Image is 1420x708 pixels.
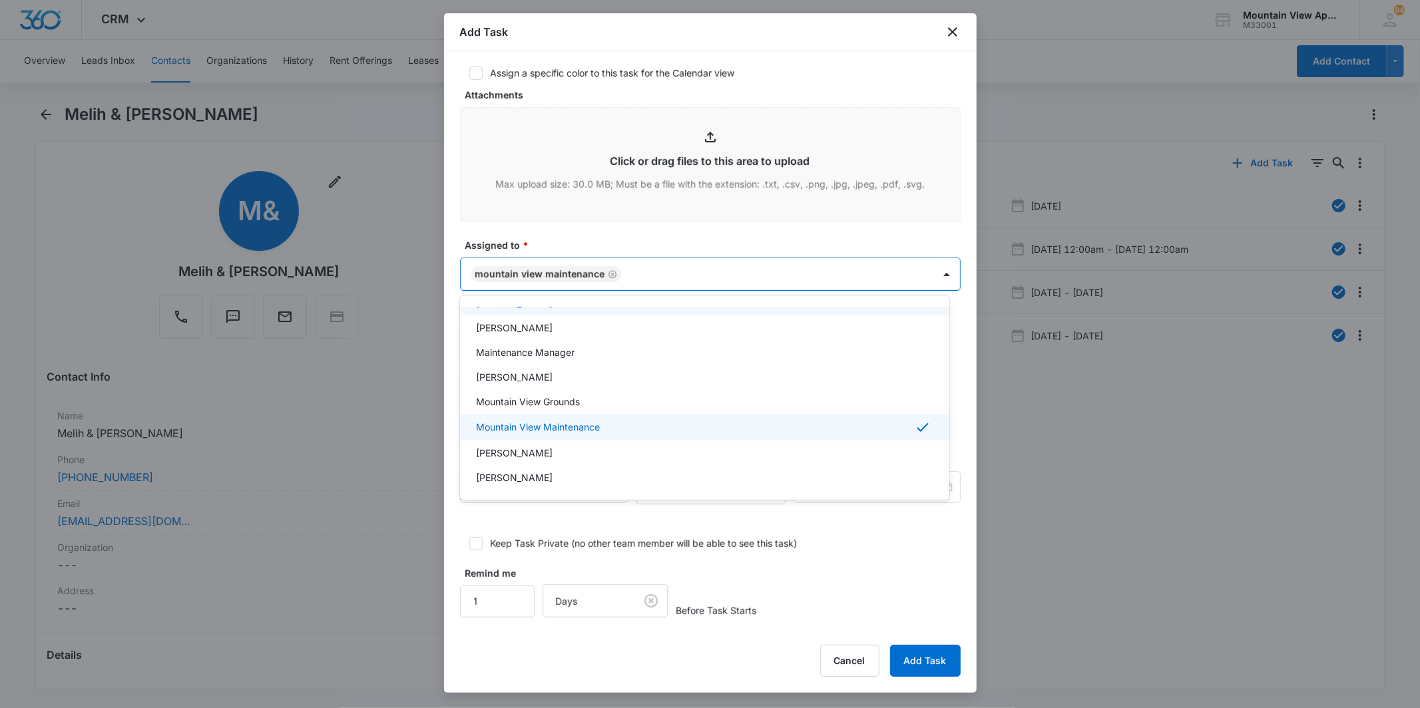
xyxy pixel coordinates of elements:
p: [PERSON_NAME] [476,470,553,484]
p: [PERSON_NAME] [476,370,553,384]
p: [PERSON_NAME] [476,321,553,335]
p: [PERSON_NAME] [476,446,553,460]
p: Mountain View Maintenance [476,420,600,434]
p: Mountain View Grounds [476,395,580,409]
p: Maintenance Manager [476,345,575,359]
